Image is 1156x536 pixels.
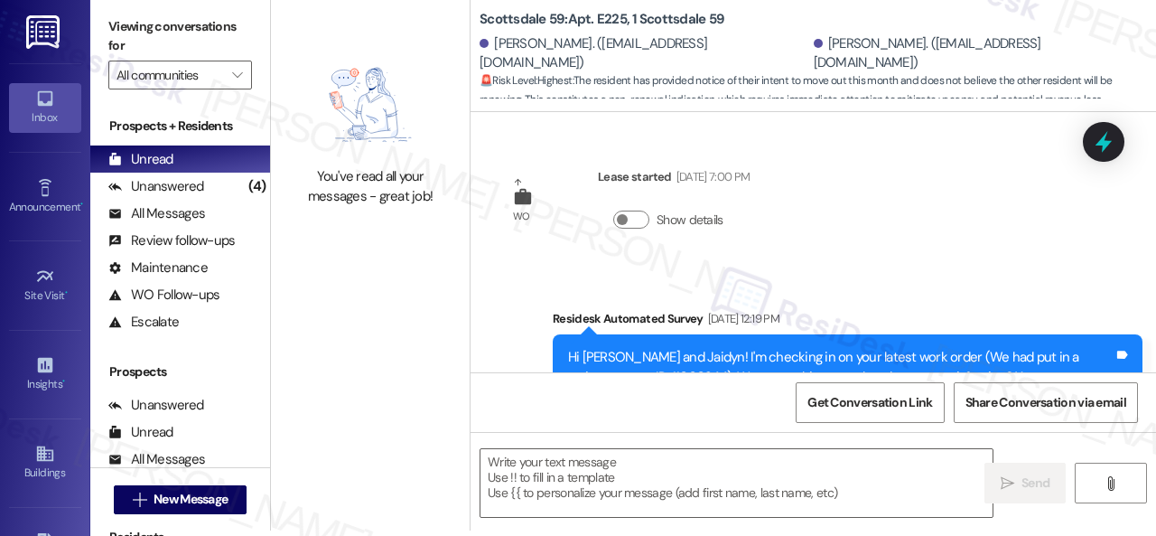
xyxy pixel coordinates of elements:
span: : The resident has provided notice of their intent to move out this month and does not believe th... [480,71,1156,110]
div: WO Follow-ups [108,286,219,305]
span: • [65,287,68,299]
span: • [62,375,65,388]
div: Maintenance [108,259,208,277]
img: ResiDesk Logo [26,15,63,49]
i:  [1001,476,1014,491]
i:  [232,68,242,82]
a: Inbox [9,83,81,132]
label: Viewing conversations for [108,13,252,61]
div: Lease started [598,167,750,193]
a: Buildings [9,438,81,487]
div: [DATE] 7:00 PM [672,167,750,186]
span: Share Conversation via email [965,393,1126,412]
div: WO [513,207,530,226]
b: Scottsdale 59: Apt. E225, 1 Scottsdale 59 [480,10,724,29]
div: All Messages [108,204,205,223]
button: Send [984,463,1066,503]
div: Unanswered [108,177,204,196]
div: [PERSON_NAME]. ([EMAIL_ADDRESS][DOMAIN_NAME]) [480,34,809,73]
span: • [80,198,83,211]
div: (4) [244,173,270,201]
div: Unread [108,150,173,169]
a: Insights • [9,350,81,399]
div: Escalate [108,313,179,332]
span: Send [1021,474,1049,493]
label: Show details [657,211,723,230]
div: Unanswered [108,396,204,415]
span: Get Conversation Link [807,393,932,412]
button: New Message [114,485,247,514]
button: Share Conversation via email [954,382,1138,423]
input: All communities [117,61,223,89]
i:  [1104,476,1117,491]
div: [PERSON_NAME]. ([EMAIL_ADDRESS][DOMAIN_NAME]) [814,34,1143,73]
button: Get Conversation Link [796,382,944,423]
div: You've read all your messages - great job! [291,167,450,206]
img: empty-state [299,52,442,159]
div: Review follow-ups [108,231,235,250]
a: Site Visit • [9,261,81,310]
i:  [133,493,146,507]
strong: 🚨 Risk Level: Highest [480,73,573,88]
div: Prospects + Residents [90,117,270,136]
div: Residesk Automated Survey [553,309,1142,334]
div: [DATE] 12:19 PM [704,309,779,328]
div: Prospects [90,362,270,381]
div: All Messages [108,450,205,469]
div: Unread [108,423,173,442]
div: Hi [PERSON_NAME] and Jaidyn! I'm checking in on your latest work order (We had put in a maintenan... [568,348,1114,406]
span: New Message [154,490,228,509]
